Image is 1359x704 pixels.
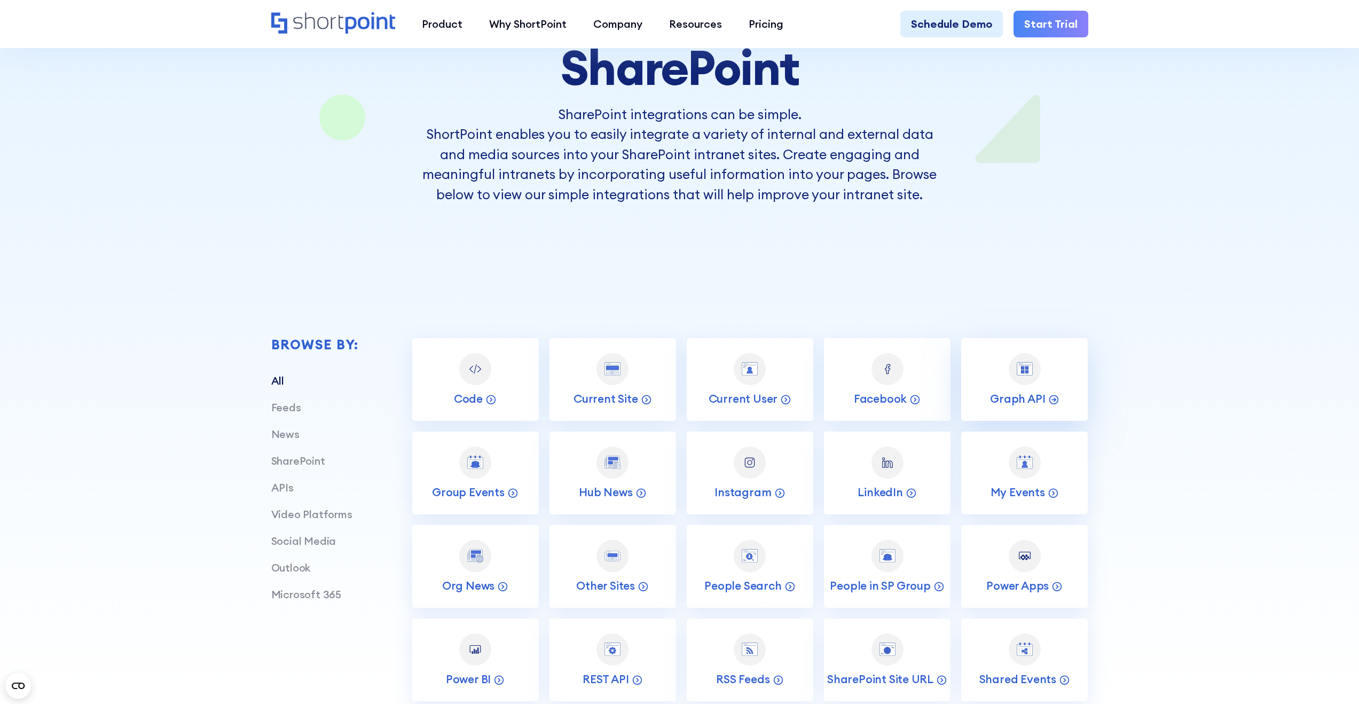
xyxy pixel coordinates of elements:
[549,432,676,514] a: Hub NewsHub News
[656,11,735,37] a: Resources
[991,485,1045,499] p: My Events
[1167,580,1359,704] iframe: Chat Widget
[422,16,462,32] div: Product
[576,578,635,593] p: Other Sites
[271,338,359,351] div: Browse by:
[454,392,483,406] p: Code
[271,507,352,521] a: Video Platforms
[271,561,311,574] a: Outlook
[412,619,539,701] a: Power BIPower BI
[604,362,620,376] img: Current Site
[742,362,758,376] img: Current User
[412,338,539,421] a: CodeCode
[446,672,491,686] p: Power BI
[961,432,1088,514] a: My EventsMy Events
[879,549,895,562] img: People in SP Group
[879,643,895,656] img: SharePoint Site URL
[271,481,294,494] a: APIs
[824,619,950,701] a: SharePoint Site URLSharePoint Site URL
[687,432,813,514] a: InstagramInstagram
[409,11,476,37] a: Product
[442,578,494,593] p: Org News
[687,338,813,421] a: Current UserCurrent User
[271,588,341,601] a: Microsoft 365
[961,525,1088,608] a: Power AppsPower Apps
[604,456,620,469] img: Hub News
[467,549,483,562] img: Org News
[271,401,301,414] a: Feeds
[412,525,539,608] a: Org NewsOrg News
[704,578,781,593] p: People Search
[879,455,895,471] img: LinkedIn
[549,338,676,421] a: Current SiteCurrent Site
[961,619,1088,701] a: Shared EventsShared Events
[830,578,930,593] p: People in SP Group
[467,642,483,658] img: Power BI
[604,551,620,561] img: Other Sites
[271,12,396,35] a: Home
[271,454,325,467] a: SharePoint
[580,11,656,37] a: Company
[879,361,895,377] img: Facebook
[549,525,676,608] a: Other SitesOther Sites
[467,361,483,377] img: Code
[900,11,1003,37] a: Schedule Demo
[742,549,758,562] img: People Search
[986,578,1049,593] p: Power Apps
[716,672,769,686] p: RSS Feeds
[824,525,950,608] a: People in SP GroupPeople in SP Group
[824,432,950,514] a: LinkedInLinkedIn
[593,16,642,32] div: Company
[412,432,539,514] a: Group EventsGroup Events
[432,485,504,499] p: Group Events
[749,16,783,32] div: Pricing
[742,643,758,656] img: RSS Feeds
[579,485,632,499] p: Hub News
[854,392,907,406] p: Facebook
[271,374,284,387] a: All
[415,124,944,205] p: ShortPoint enables you to easily integrate a variety of internal and external data and media sour...
[1017,456,1033,469] img: My Events
[467,456,483,469] img: Group Events
[271,427,300,441] a: News
[824,338,950,421] a: FacebookFacebook
[574,392,638,406] p: Current Site
[735,11,797,37] a: Pricing
[583,672,629,686] p: REST API
[604,643,620,656] img: REST API
[961,338,1088,421] a: Graph APIGraph API
[687,619,813,701] a: RSS FeedsRSS Feeds
[714,485,771,499] p: Instagram
[1014,11,1088,37] a: Start Trial
[5,673,31,699] button: Open CMP widget
[1017,643,1033,656] img: Shared Events
[1017,362,1033,376] img: Graph API
[709,392,777,406] p: Current User
[476,11,580,37] a: Why ShortPoint
[1017,548,1033,564] img: Power Apps
[990,392,1045,406] p: Graph API
[415,105,944,125] h3: SharePoint integrations can be simple.
[742,455,758,471] img: Instagram
[858,485,902,499] p: LinkedIn
[549,619,676,701] a: REST APIREST API
[979,672,1056,686] p: Shared Events
[489,16,567,32] div: Why ShortPoint
[827,672,933,686] p: SharePoint Site URL
[687,525,813,608] a: People SearchPeople Search
[271,534,336,547] a: Social Media
[669,16,722,32] div: Resources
